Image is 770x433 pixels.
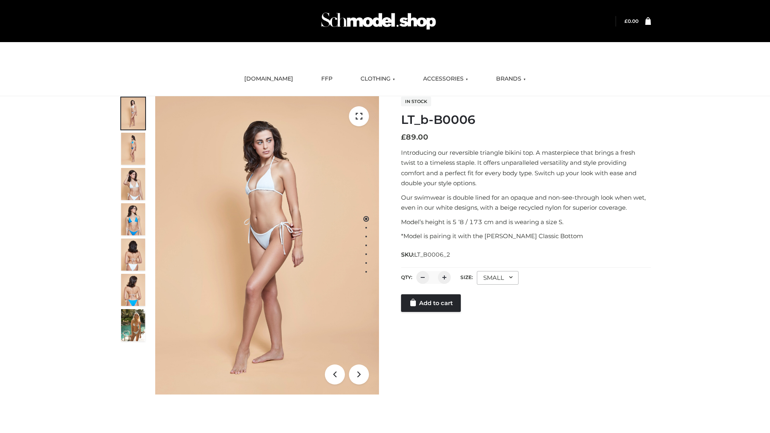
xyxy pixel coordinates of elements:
[318,5,439,37] img: Schmodel Admin 964
[414,251,450,258] span: LT_B0006_2
[315,70,338,88] a: FFP
[624,18,638,24] a: £0.00
[477,271,519,285] div: SMALL
[401,148,651,188] p: Introducing our reversible triangle bikini top. A masterpiece that brings a fresh twist to a time...
[401,294,461,312] a: Add to cart
[624,18,628,24] span: £
[355,70,401,88] a: CLOTHING
[121,203,145,235] img: ArielClassicBikiniTop_CloudNine_AzureSky_OW114ECO_4-scaled.jpg
[121,274,145,306] img: ArielClassicBikiniTop_CloudNine_AzureSky_OW114ECO_8-scaled.jpg
[490,70,532,88] a: BRANDS
[121,309,145,341] img: Arieltop_CloudNine_AzureSky2.jpg
[401,133,406,142] span: £
[121,168,145,200] img: ArielClassicBikiniTop_CloudNine_AzureSky_OW114ECO_3-scaled.jpg
[401,192,651,213] p: Our swimwear is double lined for an opaque and non-see-through look when wet, even in our white d...
[417,70,474,88] a: ACCESSORIES
[624,18,638,24] bdi: 0.00
[401,231,651,241] p: *Model is pairing it with the [PERSON_NAME] Classic Bottom
[401,250,451,259] span: SKU:
[121,239,145,271] img: ArielClassicBikiniTop_CloudNine_AzureSky_OW114ECO_7-scaled.jpg
[401,113,651,127] h1: LT_b-B0006
[401,97,431,106] span: In stock
[460,274,473,280] label: Size:
[401,274,412,280] label: QTY:
[401,217,651,227] p: Model’s height is 5 ‘8 / 173 cm and is wearing a size S.
[155,96,379,395] img: LT_b-B0006
[401,133,428,142] bdi: 89.00
[121,97,145,129] img: ArielClassicBikiniTop_CloudNine_AzureSky_OW114ECO_1-scaled.jpg
[121,133,145,165] img: ArielClassicBikiniTop_CloudNine_AzureSky_OW114ECO_2-scaled.jpg
[238,70,299,88] a: [DOMAIN_NAME]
